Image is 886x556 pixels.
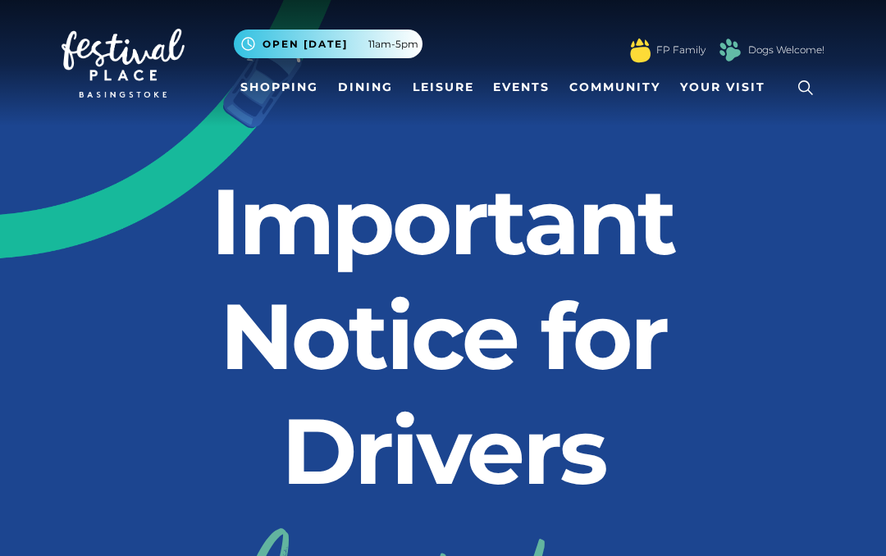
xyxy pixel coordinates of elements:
a: Dining [331,72,400,103]
span: Open [DATE] [263,37,348,52]
a: Events [486,72,556,103]
a: Leisure [406,72,481,103]
img: Festival Place Logo [62,29,185,98]
button: Open [DATE] 11am-5pm [234,30,422,58]
a: Community [563,72,667,103]
a: FP Family [656,43,706,57]
span: 11am-5pm [368,37,418,52]
span: Your Visit [680,79,765,96]
a: Dogs Welcome! [748,43,824,57]
h2: Important Notice for Drivers [193,164,693,508]
a: Shopping [234,72,325,103]
a: Your Visit [674,72,780,103]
